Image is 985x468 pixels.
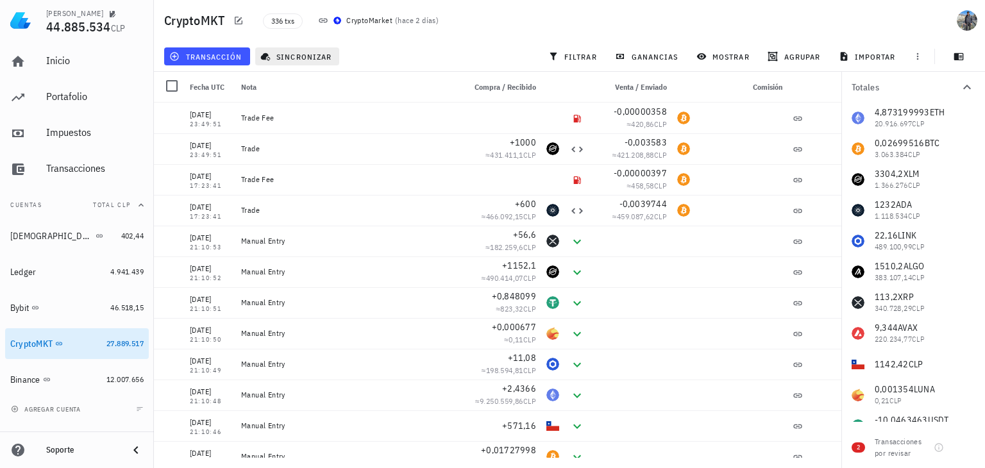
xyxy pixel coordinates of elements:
[691,47,757,65] button: mostrar
[190,306,231,312] div: 21:10:51
[475,82,536,92] span: Compra / Recibido
[482,212,536,221] span: ≈
[185,72,236,103] div: Fecha UTC
[190,355,231,367] div: [DATE]
[546,358,559,371] div: LINK-icon
[46,90,144,103] div: Portafolio
[523,212,536,221] span: CLP
[485,150,536,160] span: ≈
[241,144,454,154] div: Trade
[10,267,37,278] div: Ledger
[551,51,597,62] span: filtrar
[509,335,523,344] span: 0,11
[190,183,231,189] div: 17:23:41
[546,389,559,401] div: ETH-icon
[857,442,860,453] span: 2
[546,204,559,217] div: ADA-icon
[121,231,144,240] span: 402,44
[762,47,828,65] button: agrupar
[546,265,559,278] div: XLM-icon
[546,296,559,309] div: USDT-icon
[190,213,231,220] div: 17:23:41
[46,445,118,455] div: Soporte
[46,126,144,138] div: Impuestos
[236,72,459,103] div: Nota
[546,235,559,247] div: XRP-icon
[190,231,231,244] div: [DATE]
[333,17,341,24] img: CryptoMKT
[190,416,231,429] div: [DATE]
[546,450,559,463] div: BTC-icon
[190,121,231,128] div: 23:49:51
[241,328,454,338] div: Manual Entry
[543,47,605,65] button: filtrar
[5,82,149,113] a: Portafolio
[190,82,224,92] span: Fecha UTC
[502,383,536,394] span: +2,4366
[346,14,392,27] div: CryptoMarket
[485,242,536,252] span: ≈
[8,403,87,415] button: agregar cuenta
[631,119,653,129] span: 420,86
[164,10,230,31] h1: CryptoMKT
[513,229,536,240] span: +56,6
[546,142,559,155] div: XLM-icon
[654,119,667,129] span: CLP
[5,292,149,323] a: Bybit 46.518,15
[5,46,149,77] a: Inicio
[502,260,536,271] span: +1152,1
[614,167,667,179] span: -0,00000397
[190,170,231,183] div: [DATE]
[46,162,144,174] div: Transacciones
[271,14,294,28] span: 336 txs
[546,419,559,432] div: CLP-icon
[110,303,144,312] span: 46.518,15
[241,451,454,462] div: Manual Entry
[486,273,523,283] span: 490.414,07
[5,118,149,149] a: Impuestos
[241,359,454,369] div: Manual Entry
[508,352,537,364] span: +11,08
[93,201,131,209] span: Total CLP
[106,374,144,384] span: 12.007.656
[241,113,454,123] div: Trade Fee
[10,303,29,313] div: Bybit
[5,221,149,251] a: [DEMOGRAPHIC_DATA] 402,44
[172,51,242,62] span: transacción
[10,231,93,242] div: [DEMOGRAPHIC_DATA]
[13,405,81,414] span: agregar cuenta
[875,436,929,459] div: Transacciones por revisar
[492,321,536,333] span: +0,000677
[546,327,559,340] div: LUNA-icon
[481,444,536,456] span: +0,01727998
[841,51,896,62] span: importar
[190,337,231,343] div: 21:10:50
[614,106,667,117] span: -0,00000358
[5,364,149,395] a: Binance 12.007.656
[504,335,536,344] span: ≈
[523,242,536,252] span: CLP
[241,236,454,246] div: Manual Entry
[523,304,536,313] span: CLP
[490,150,523,160] span: 431.411,1
[841,72,985,103] button: Totales
[496,304,536,313] span: ≈
[833,47,904,65] button: importar
[46,18,111,35] span: 44.885.534
[617,212,654,221] span: 459.087,62
[500,304,523,313] span: 823,32
[5,154,149,185] a: Transacciones
[695,72,787,103] div: Comisión
[612,150,667,160] span: ≈
[627,119,667,129] span: ≈
[190,324,231,337] div: [DATE]
[610,47,686,65] button: ganancias
[459,72,541,103] div: Compra / Recibido
[241,390,454,400] div: Manual Entry
[190,108,231,121] div: [DATE]
[190,398,231,405] div: 21:10:48
[190,152,231,158] div: 23:49:51
[5,190,149,221] button: CuentasTotal CLP
[654,212,667,221] span: CLP
[190,367,231,374] div: 21:10:49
